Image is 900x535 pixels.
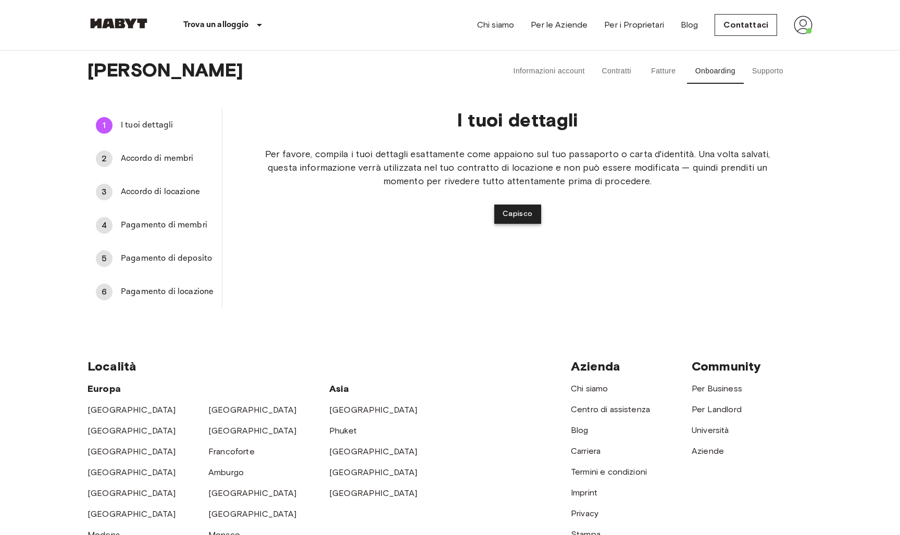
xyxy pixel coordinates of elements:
span: Asia [329,383,349,394]
button: Fatture [640,59,687,84]
a: [GEOGRAPHIC_DATA] [208,488,297,498]
a: Università [692,425,729,435]
a: Amburgo [208,467,244,477]
a: [GEOGRAPHIC_DATA] [87,467,176,477]
a: Blog [571,425,589,435]
span: Pagamento di deposito [121,252,214,265]
button: Capisco [494,205,541,224]
div: 6 [96,284,113,300]
span: Azienda [571,359,620,374]
a: [GEOGRAPHIC_DATA] [329,467,418,477]
div: 2Accordo di membri [87,146,222,171]
a: Chi siamo [571,384,608,393]
a: [GEOGRAPHIC_DATA] [87,509,176,519]
span: I tuoi dettagli [121,119,214,132]
div: 5 [96,250,113,267]
button: Contratti [593,59,640,84]
a: Contattaci [715,14,777,36]
span: Europa [87,383,121,394]
a: Privacy [571,508,598,518]
a: Francoforte [208,447,255,456]
a: Blog [681,19,698,31]
a: [GEOGRAPHIC_DATA] [329,488,418,498]
a: [GEOGRAPHIC_DATA] [329,405,418,415]
span: Accordo di membri [121,152,214,165]
a: [GEOGRAPHIC_DATA] [87,447,176,456]
div: 6Pagamento di locazione [87,279,222,304]
a: Per le Aziende [531,19,587,31]
img: avatar [794,16,813,34]
span: Per favore, compila i tuoi dettagli esattamente come appaiono sul tuo passaporto o carta d'identi... [256,147,779,188]
a: Phuket [329,426,357,436]
span: Community [692,359,761,374]
div: 2 [96,150,113,167]
a: [GEOGRAPHIC_DATA] [208,405,297,415]
a: Aziende [692,446,724,456]
a: Imprint [571,488,597,498]
span: Accordo di locazione [121,186,214,198]
span: Pagamento di membri [121,219,214,232]
a: Termini e condizioni [571,467,647,477]
a: [GEOGRAPHIC_DATA] [208,509,297,519]
a: Centro di assistenza [571,404,650,414]
p: I tuoi dettagli [256,109,779,131]
div: 3 [96,184,113,200]
a: Per i Proprietari [604,19,664,31]
span: Pagamento di locazione [121,286,214,298]
a: [GEOGRAPHIC_DATA] [208,426,297,436]
a: Per Business [692,384,742,393]
div: 4 [96,217,113,234]
img: Habyt [87,18,150,29]
a: [GEOGRAPHIC_DATA] [87,488,176,498]
a: Carriera [571,446,601,456]
button: Informazioni account [505,59,593,84]
a: [GEOGRAPHIC_DATA] [329,447,418,456]
button: Supporto [744,59,792,84]
a: [GEOGRAPHIC_DATA] [87,405,176,415]
a: [GEOGRAPHIC_DATA] [87,426,176,436]
div: 1 [96,117,113,134]
div: 3Accordo di locazione [87,180,222,205]
div: 4Pagamento di membri [87,213,222,238]
a: Chi siamo [477,19,514,31]
a: Per Landlord [692,404,742,414]
p: Trova un alloggio [183,19,249,31]
span: Località [87,359,136,374]
span: [PERSON_NAME] [87,59,476,84]
button: Onboarding [687,59,744,84]
div: 5Pagamento di deposito [87,246,222,271]
div: 1I tuoi dettagli [87,113,222,138]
